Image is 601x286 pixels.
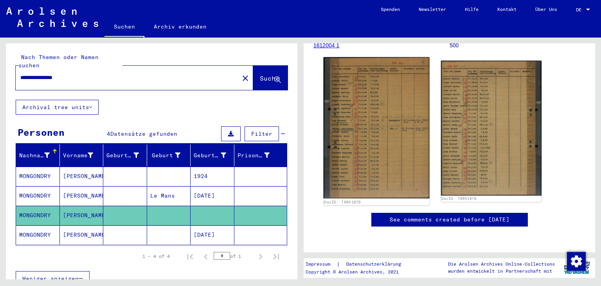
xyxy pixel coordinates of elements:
mat-header-cell: Geburtsname [103,144,147,166]
span: Filter [251,130,272,137]
span: Weniger anzeigen [22,275,79,282]
button: Weniger anzeigen [16,271,90,286]
mat-cell: [PERSON_NAME] [60,225,104,245]
button: Clear [238,70,253,86]
div: Geburtsdatum [194,149,236,162]
p: wurden entwickelt in Partnerschaft mit [448,268,555,275]
mat-header-cell: Geburtsdatum [191,144,234,166]
mat-icon: close [241,74,250,83]
button: Next page [253,248,268,264]
button: First page [182,248,198,264]
div: of 1 [214,252,253,260]
div: Geburt‏ [150,149,191,162]
button: Suche [253,66,288,90]
a: Impressum [306,260,336,268]
div: Geburtsname [106,151,139,160]
div: Prisoner # [238,151,270,160]
span: 4 [107,130,110,137]
button: Previous page [198,248,214,264]
div: Geburtsdatum [194,151,226,160]
p: Copyright © Arolsen Archives, 2021 [306,268,410,275]
mat-cell: [PERSON_NAME] [60,167,104,186]
img: 002.jpg [441,61,542,195]
div: Personen [18,125,65,139]
div: Zustimmung ändern [567,252,585,270]
span: Datensätze gefunden [110,130,177,137]
img: Zustimmung ändern [567,252,586,271]
a: See comments created before [DATE] [390,216,509,224]
div: Vorname [63,149,103,162]
a: Suchen [104,17,144,38]
div: | [306,260,410,268]
span: DE [576,7,585,13]
button: Last page [268,248,284,264]
a: 1612004 1 [313,42,339,49]
a: Datenschutzerklärung [340,260,410,268]
mat-cell: [PERSON_NAME] [60,206,104,225]
div: Geburt‏ [150,151,181,160]
img: yv_logo.png [562,258,592,277]
img: 001.jpg [324,57,429,199]
div: Nachname [19,151,50,160]
mat-cell: MONGONDRY [16,167,60,186]
div: Vorname [63,151,94,160]
mat-cell: MONGONDRY [16,225,60,245]
div: 1 – 4 of 4 [142,253,170,260]
div: Prisoner # [238,149,280,162]
mat-cell: MONGONDRY [16,206,60,225]
a: DocID: 70941876 [441,196,477,201]
mat-cell: MONGONDRY [16,186,60,205]
a: Archiv erkunden [144,17,216,36]
mat-header-cell: Geburt‏ [147,144,191,166]
div: Geburtsname [106,149,149,162]
a: DocID: 70941876 [324,200,361,204]
mat-cell: [PERSON_NAME] [60,186,104,205]
mat-header-cell: Vorname [60,144,104,166]
button: Filter [245,126,279,141]
mat-cell: Le Mans [147,186,191,205]
div: Nachname [19,149,59,162]
img: Arolsen_neg.svg [6,7,98,27]
mat-cell: 1924 [191,167,234,186]
p: Die Arolsen Archives Online-Collections [448,261,555,268]
mat-cell: [DATE] [191,186,234,205]
button: Archival tree units [16,100,99,115]
span: Suche [260,74,279,82]
p: 500 [450,41,585,50]
mat-label: Nach Themen oder Namen suchen [18,54,99,69]
mat-cell: [DATE] [191,225,234,245]
mat-header-cell: Prisoner # [234,144,287,166]
mat-header-cell: Nachname [16,144,60,166]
